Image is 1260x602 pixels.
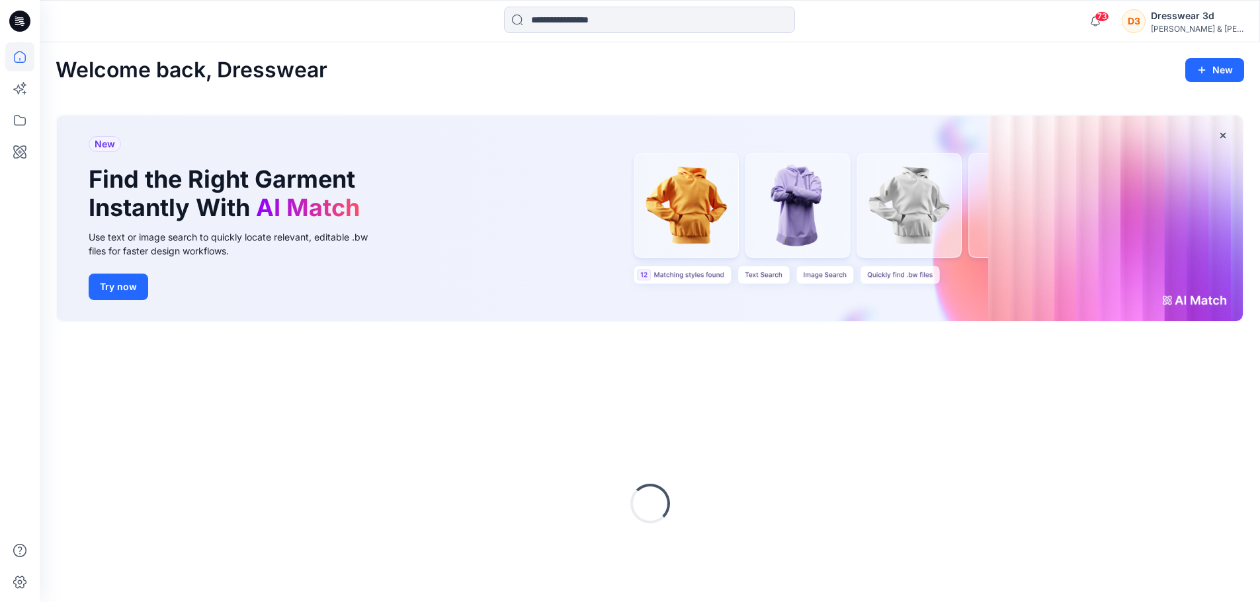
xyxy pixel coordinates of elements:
[56,58,327,83] h2: Welcome back, Dresswear
[1122,9,1146,33] div: D3
[89,274,148,300] button: Try now
[1151,24,1243,34] div: [PERSON_NAME] & [PERSON_NAME]
[256,193,360,222] span: AI Match
[89,165,366,222] h1: Find the Right Garment Instantly With
[1095,11,1109,22] span: 73
[1185,58,1244,82] button: New
[89,230,386,258] div: Use text or image search to quickly locate relevant, editable .bw files for faster design workflows.
[1151,8,1243,24] div: Dresswear 3d
[95,136,115,152] span: New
